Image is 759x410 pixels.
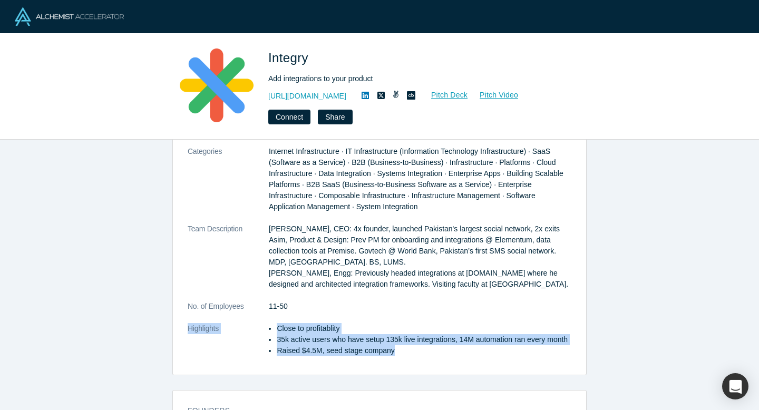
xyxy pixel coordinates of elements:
button: Connect [268,110,310,124]
dt: Team Description [188,223,269,301]
li: Close to profitablity [277,323,571,334]
dt: No. of Employees [188,301,269,323]
li: 35k active users who have setup 135k live integrations, 14M automation ran every month [277,334,571,345]
dt: Highlights [188,323,269,367]
button: Share [318,110,352,124]
div: Add integrations to your product [268,73,563,84]
a: [URL][DOMAIN_NAME] [268,91,346,102]
span: Integry [268,51,312,65]
a: Pitch Deck [420,89,468,101]
dt: Categories [188,146,269,223]
p: [PERSON_NAME], CEO: 4x founder, launched Pakistan's largest social network, 2x exits Asim, Produc... [269,223,571,290]
img: Integry's Logo [180,48,254,122]
dd: 11-50 [269,301,571,312]
li: Raised $4.5M, seed stage company [277,345,571,356]
img: Alchemist Logo [15,7,124,26]
span: Internet Infrastructure · IT Infrastructure (Information Technology Infrastructure) · SaaS (Softw... [269,147,563,211]
a: Pitch Video [468,89,519,101]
